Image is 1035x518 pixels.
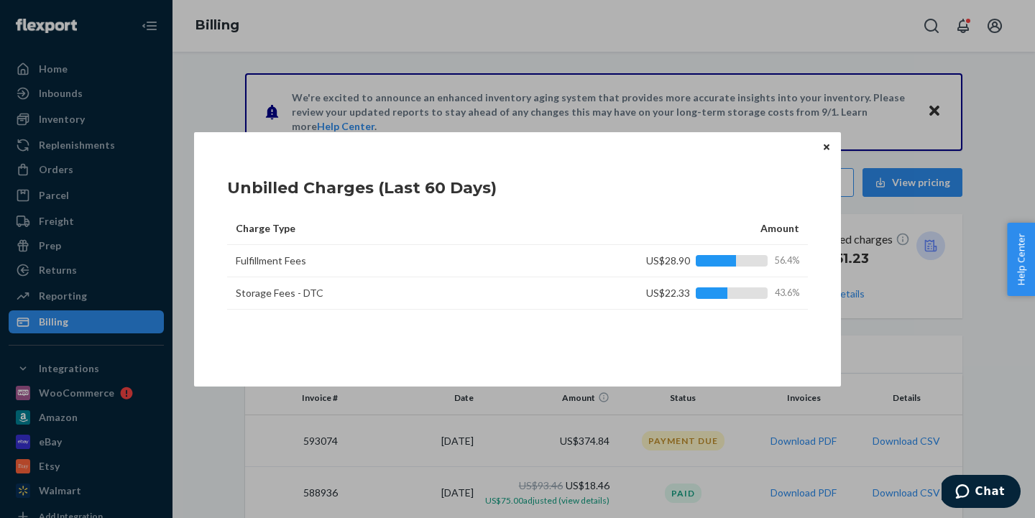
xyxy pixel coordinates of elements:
div: US$28.90 [609,254,799,268]
td: Fulfillment Fees [227,245,586,277]
th: Charge Type [227,213,586,245]
span: 56.4% [773,254,799,267]
button: Close [819,139,834,155]
h1: Unbilled Charges (Last 60 Days) [227,177,497,200]
span: 43.6% [773,287,799,300]
th: Amount [586,213,808,245]
div: US$22.33 [609,286,799,300]
td: Storage Fees - DTC [227,277,586,310]
span: Chat [34,10,63,23]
